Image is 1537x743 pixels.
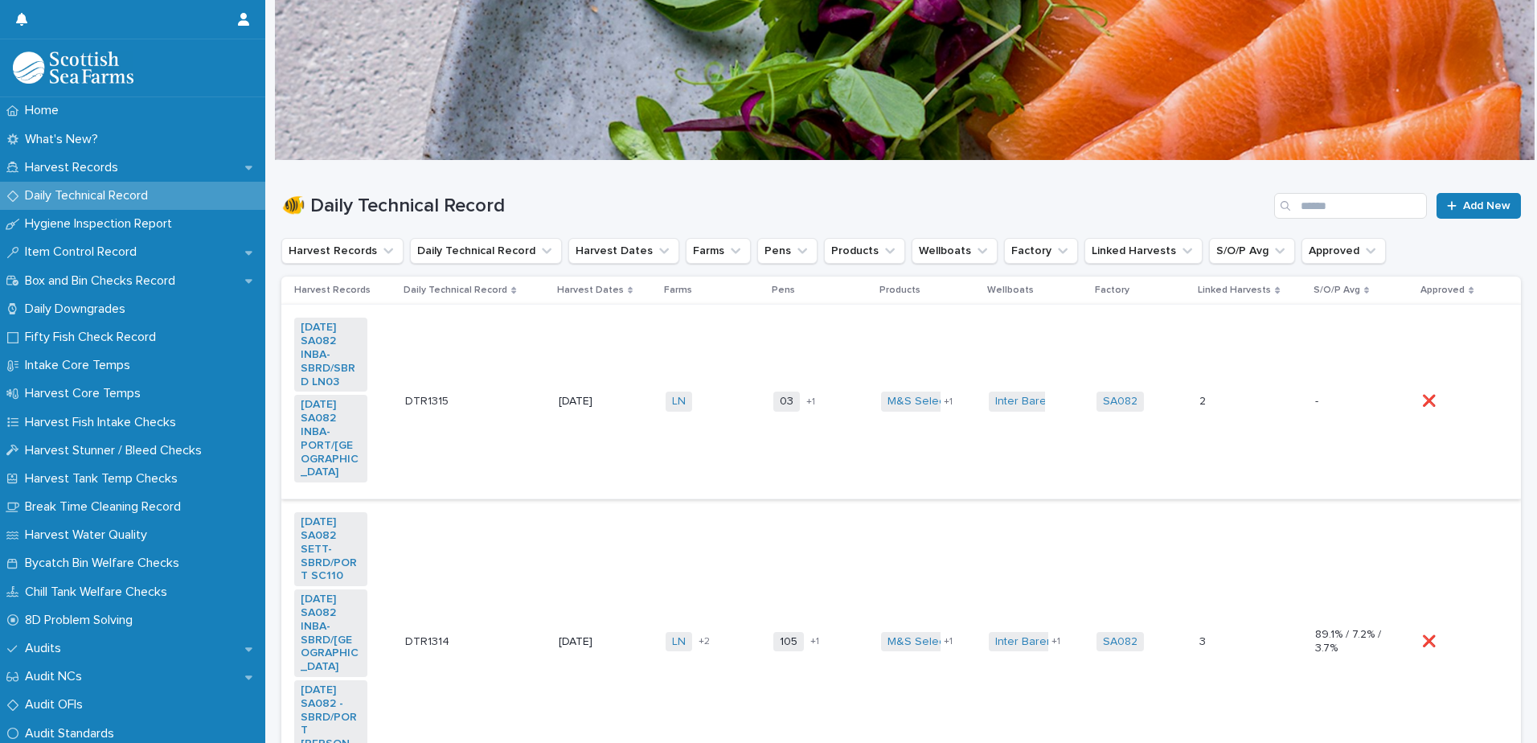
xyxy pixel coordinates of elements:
[301,398,361,479] a: [DATE] SA082 INBA-PORT/[GEOGRAPHIC_DATA]
[559,635,632,649] p: [DATE]
[995,635,1062,649] a: Inter Barents
[410,238,562,264] button: Daily Technical Record
[1315,628,1388,655] p: 89.1% / 7.2% / 3.7%
[13,51,133,84] img: mMrefqRFQpe26GRNOUkG
[810,637,819,647] span: + 1
[1051,637,1060,647] span: + 1
[879,281,920,299] p: Products
[773,392,800,412] span: 03
[559,395,632,408] p: [DATE]
[686,238,751,264] button: Farms
[1199,632,1209,649] p: 3
[18,556,192,571] p: Bycatch Bin Welfare Checks
[281,195,1268,218] h1: 🐠 Daily Technical Record
[301,593,361,674] a: [DATE] SA082 INBA-SBRD/[GEOGRAPHIC_DATA]
[1198,281,1271,299] p: Linked Harvests
[1422,392,1439,408] p: ❌
[806,397,815,407] span: + 1
[912,238,998,264] button: Wellboats
[1004,238,1078,264] button: Factory
[18,499,194,515] p: Break Time Cleaning Record
[18,188,161,203] p: Daily Technical Record
[404,281,507,299] p: Daily Technical Record
[18,273,188,289] p: Box and Bin Checks Record
[1422,632,1439,649] p: ❌
[944,637,953,647] span: + 1
[1420,281,1465,299] p: Approved
[1463,200,1510,211] span: Add New
[405,632,453,649] p: DTR1314
[294,281,371,299] p: Harvest Records
[18,216,185,232] p: Hygiene Inspection Report
[672,635,686,649] a: LN
[18,358,143,373] p: Intake Core Temps
[1437,193,1521,219] a: Add New
[18,103,72,118] p: Home
[18,330,169,345] p: Fifty Fish Check Record
[1103,635,1137,649] a: SA082
[281,305,1521,499] tr: [DATE] SA082 INBA-SBRD/SBRD LN03 [DATE] SA082 INBA-PORT/[GEOGRAPHIC_DATA] DTR1315DTR1315 [DATE]LN...
[1301,238,1386,264] button: Approved
[887,635,948,649] a: M&S Select
[699,637,710,647] span: + 2
[18,160,131,175] p: Harvest Records
[757,238,818,264] button: Pens
[18,585,180,600] p: Chill Tank Welfare Checks
[1274,193,1427,219] input: Search
[944,397,953,407] span: + 1
[18,132,111,147] p: What's New?
[18,527,160,543] p: Harvest Water Quality
[18,613,146,628] p: 8D Problem Solving
[18,471,191,486] p: Harvest Tank Temp Checks
[301,515,361,583] a: [DATE] SA082 SETT-SBRD/PORT SC110
[772,281,795,299] p: Pens
[18,697,96,712] p: Audit OFIs
[281,238,404,264] button: Harvest Records
[18,415,189,430] p: Harvest Fish Intake Checks
[824,238,905,264] button: Products
[1209,238,1295,264] button: S/O/P Avg
[568,238,679,264] button: Harvest Dates
[1314,281,1360,299] p: S/O/P Avg
[1095,281,1129,299] p: Factory
[773,632,804,652] span: 105
[1199,392,1209,408] p: 2
[1084,238,1203,264] button: Linked Harvests
[987,281,1034,299] p: Wellboats
[18,726,127,741] p: Audit Standards
[18,244,150,260] p: Item Control Record
[18,641,74,656] p: Audits
[995,395,1062,408] a: Inter Barents
[664,281,692,299] p: Farms
[18,443,215,458] p: Harvest Stunner / Bleed Checks
[557,281,624,299] p: Harvest Dates
[18,386,154,401] p: Harvest Core Temps
[887,395,948,408] a: M&S Select
[18,669,95,684] p: Audit NCs
[301,321,361,388] a: [DATE] SA082 INBA-SBRD/SBRD LN03
[1315,395,1388,408] p: -
[405,392,452,408] p: DTR1315
[672,395,686,408] a: LN
[18,302,138,317] p: Daily Downgrades
[1103,395,1137,408] a: SA082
